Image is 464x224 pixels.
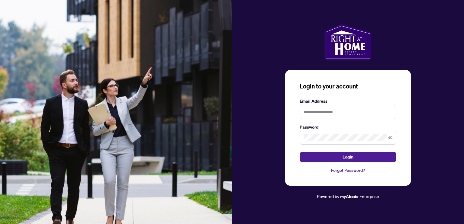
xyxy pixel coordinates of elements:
h3: Login to your account [300,82,396,91]
label: Password [300,124,396,130]
button: Login [300,152,396,162]
span: Enterprise [359,194,379,199]
a: myAbode [340,193,359,200]
span: Powered by [317,194,339,199]
a: Forgot Password? [300,167,396,174]
label: Email Address [300,98,396,104]
span: Login [343,152,353,162]
span: eye-invisible [388,136,392,140]
img: ma-logo [324,24,371,60]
